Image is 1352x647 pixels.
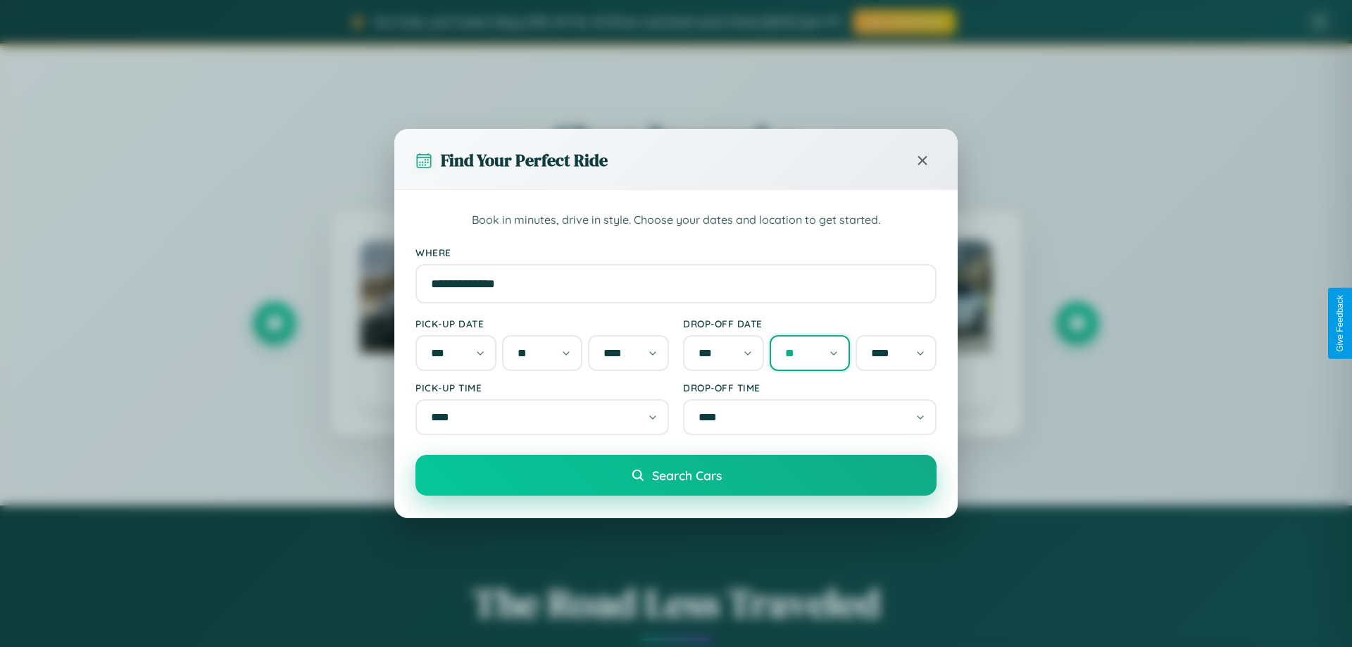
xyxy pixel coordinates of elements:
label: Pick-up Time [415,382,669,394]
label: Drop-off Time [683,382,937,394]
button: Search Cars [415,455,937,496]
p: Book in minutes, drive in style. Choose your dates and location to get started. [415,211,937,230]
label: Pick-up Date [415,318,669,329]
h3: Find Your Perfect Ride [441,149,608,172]
label: Drop-off Date [683,318,937,329]
label: Where [415,246,937,258]
span: Search Cars [652,467,722,483]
